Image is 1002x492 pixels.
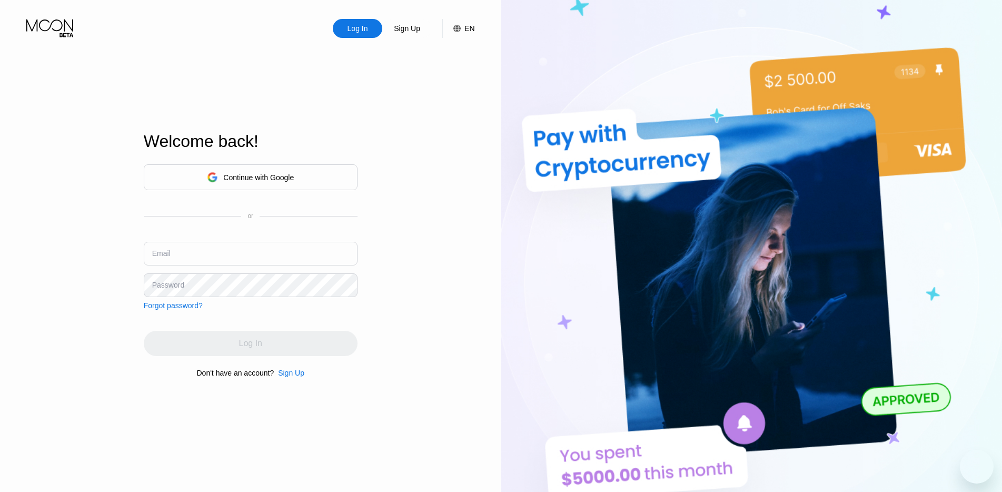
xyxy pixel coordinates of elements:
[144,301,203,310] div: Forgot password?
[274,369,304,377] div: Sign Up
[382,19,432,38] div: Sign Up
[278,369,304,377] div: Sign Up
[247,212,253,220] div: or
[223,173,294,182] div: Continue with Google
[152,249,171,258] div: Email
[464,24,474,33] div: EN
[333,19,382,38] div: Log In
[144,164,358,190] div: Continue with Google
[442,19,474,38] div: EN
[197,369,274,377] div: Don't have an account?
[960,450,994,484] iframe: Button to launch messaging window
[393,23,421,34] div: Sign Up
[346,23,369,34] div: Log In
[144,132,358,151] div: Welcome back!
[152,281,184,289] div: Password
